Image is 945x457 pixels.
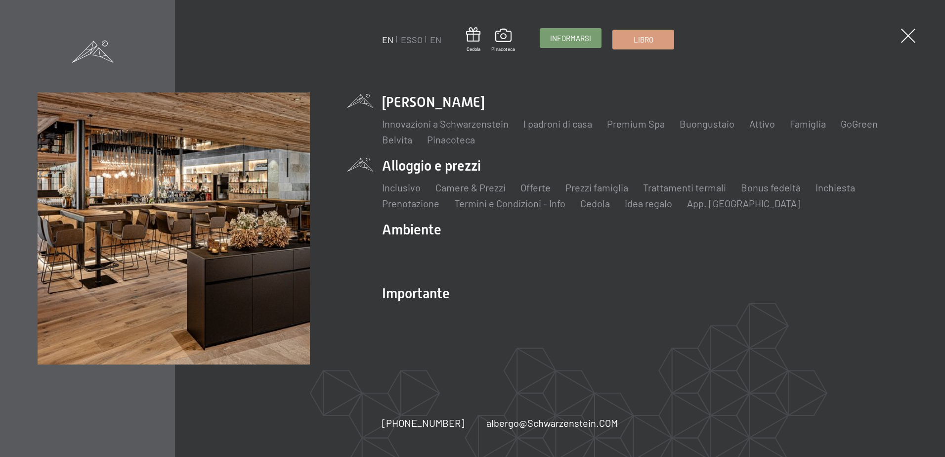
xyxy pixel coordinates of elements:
a: Pinacoteca [427,134,475,145]
a: I padroni di casa [523,118,592,130]
a: EN [430,34,441,45]
span: [PHONE_NUMBER] [382,417,465,429]
a: Attivo [749,118,775,130]
a: Termini e Condizioni - Info [454,197,565,209]
a: Cedola [580,197,610,209]
a: EN [382,34,393,45]
font: Schwarzenstein. [527,417,599,429]
a: Informarsi [540,29,601,47]
a: GoGreen [841,118,878,130]
a: Prenotazione [382,197,439,209]
a: Inchiesta [816,182,855,193]
a: ESSO [401,34,423,45]
span: Informarsi [550,33,591,44]
a: Idea regalo [625,197,672,209]
a: Premium Spa [607,118,665,130]
font: albergo@ [486,417,527,429]
a: Buongustaio [680,118,734,130]
a: [PHONE_NUMBER] [382,416,465,430]
a: Offerte [520,182,551,193]
a: Pinacoteca [491,29,515,52]
font: COM [599,417,618,429]
a: Cedola [466,27,480,52]
a: Camere & Prezzi [435,182,506,193]
span: Pinacoteca [491,46,515,52]
a: Innovazioni a Schwarzenstein [382,118,509,130]
a: Famiglia [790,118,826,130]
a: Prezzi famiglia [565,182,628,193]
a: Bonus fedeltà [741,182,801,193]
a: Trattamenti termali [643,182,726,193]
span: Cedola [466,46,480,52]
a: App. [GEOGRAPHIC_DATA] [687,197,801,209]
a: Belvita [382,134,412,145]
a: Inclusivo [382,182,421,193]
a: Libro [613,30,674,49]
span: Libro [634,35,653,45]
a: albergo@Schwarzenstein.COM [486,416,618,430]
